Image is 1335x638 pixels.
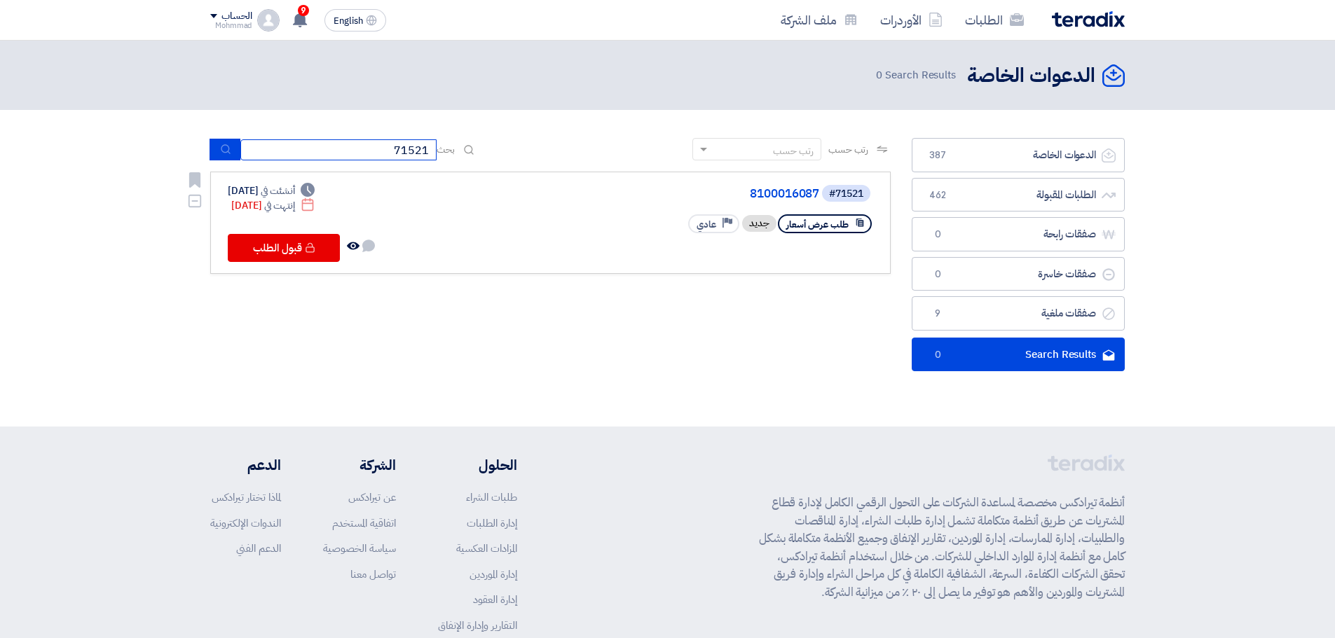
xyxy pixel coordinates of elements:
div: الحساب [221,11,252,22]
div: [DATE] [228,183,315,198]
a: اتفاقية المستخدم [332,515,396,531]
span: أنشئت في [261,183,294,198]
a: صفقات خاسرة0 [912,257,1125,291]
span: عادي [697,218,716,231]
span: 0 [929,268,946,282]
img: Teradix logo [1052,11,1125,27]
input: ابحث بعنوان أو رقم الطلب [240,139,437,160]
span: 0 [929,228,946,242]
a: ملف الشركة [769,4,869,36]
button: English [324,9,386,32]
div: [DATE] [231,198,315,213]
img: profile_test.png [257,9,280,32]
div: رتب حسب [773,144,814,158]
p: أنظمة تيرادكس مخصصة لمساعدة الشركات على التحول الرقمي الكامل لإدارة قطاع المشتريات عن طريق أنظمة ... [759,494,1125,601]
a: الأوردرات [869,4,954,36]
span: بحث [437,142,455,157]
span: طلب عرض أسعار [786,218,849,231]
div: جديد [742,215,776,232]
span: إنتهت في [264,198,294,213]
a: تواصل معنا [350,567,396,582]
a: إدارة العقود [473,592,517,607]
a: لماذا تختار تيرادكس [212,490,281,505]
a: Search Results0 [912,338,1125,372]
a: طلبات الشراء [466,490,517,505]
a: سياسة الخصوصية [323,541,396,556]
span: 0 [876,67,882,83]
div: Mohmmad [210,22,252,29]
a: إدارة الموردين [470,567,517,582]
a: الندوات الإلكترونية [210,515,281,531]
li: الشركة [323,455,396,476]
a: الدعم الفني [236,541,281,556]
span: 387 [929,148,946,162]
span: 9 [929,307,946,321]
li: الدعم [210,455,281,476]
span: 9 [298,5,309,16]
h2: الدعوات الخاصة [967,62,1095,90]
a: عن تيرادكس [348,490,396,505]
a: 8100016087 [539,188,819,200]
a: الطلبات المقبولة462 [912,178,1125,212]
span: رتب حسب [828,142,868,157]
button: قبول الطلب [228,234,340,262]
span: Search Results [876,67,956,83]
a: إدارة الطلبات [467,515,517,531]
span: English [334,16,363,26]
a: المزادات العكسية [456,541,517,556]
span: 0 [929,348,946,362]
li: الحلول [438,455,517,476]
a: التقارير وإدارة الإنفاق [438,618,517,633]
div: #71521 [829,189,863,199]
a: الطلبات [954,4,1035,36]
a: الدعوات الخاصة387 [912,138,1125,172]
a: صفقات ملغية9 [912,296,1125,331]
a: صفقات رابحة0 [912,217,1125,251]
span: 462 [929,188,946,202]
